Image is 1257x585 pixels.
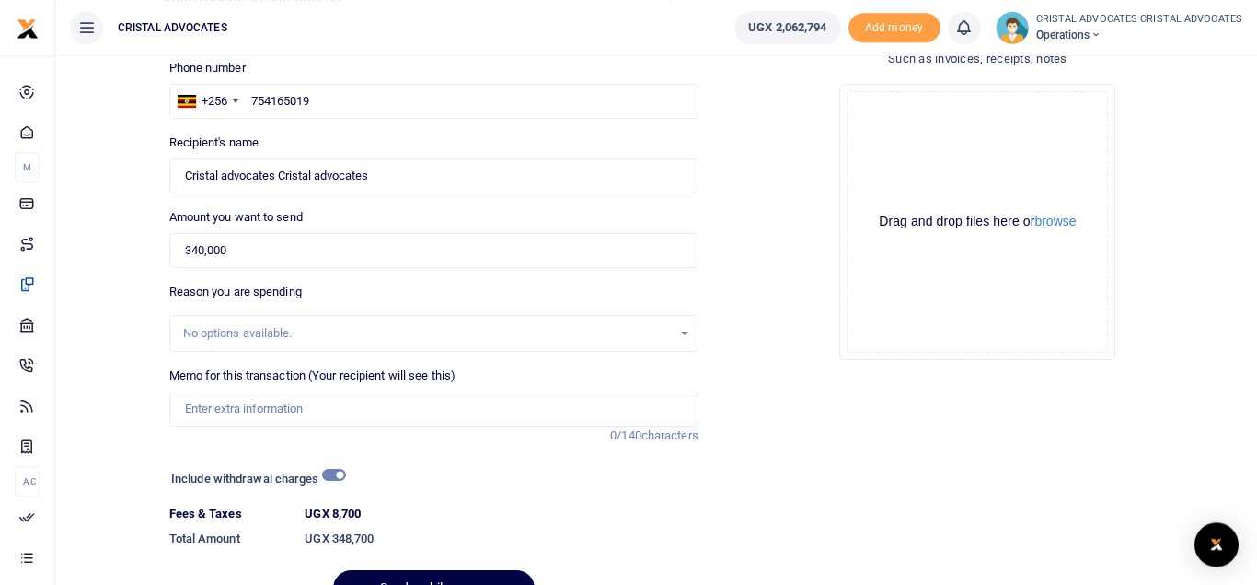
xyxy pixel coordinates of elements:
[162,505,298,523] dt: Fees & Taxes
[1036,12,1243,28] small: CRISTAL ADVOCATES CRISTAL ADVOCATES
[996,11,1029,44] img: profile-user
[848,19,940,33] a: Add money
[169,158,698,193] input: MTN & Airtel numbers are validated
[713,49,1242,69] h4: Such as invoices, receipts, notes
[641,428,698,442] span: characters
[202,92,227,111] div: +256
[169,392,698,427] input: Enter extra information
[169,59,246,77] label: Phone number
[171,472,337,486] h6: Include withdrawal charges
[110,19,235,36] span: CRISTAL ADVOCATES
[1194,522,1239,567] div: Open Intercom Messenger
[996,11,1243,44] a: profile-user CRISTAL ADVOCATES CRISTAL ADVOCATES Operations
[727,11,848,44] li: Wallet ballance
[848,13,940,43] li: Toup your wallet
[839,84,1115,360] div: File Uploader
[169,367,456,385] label: Memo for this transaction (Your recipient will see this)
[170,85,244,118] div: Uganda: +256
[169,84,698,119] input: Enter phone number
[169,208,303,227] label: Amount you want to send
[305,532,698,546] h6: UGX 348,700
[169,532,291,546] h6: Total Amount
[848,13,940,43] span: Add money
[1034,215,1076,228] button: browse
[169,134,259,152] label: Recipient's name
[1036,27,1243,43] span: Operations
[15,152,40,182] li: M
[848,213,1107,230] div: Drag and drop files here or
[183,324,672,343] div: No options available.
[15,466,40,497] li: Ac
[305,505,361,523] label: UGX 8,700
[169,233,698,268] input: UGX
[169,283,302,301] label: Reason you are spending
[748,18,826,37] span: UGX 2,062,794
[610,428,641,442] span: 0/140
[17,20,39,34] a: logo-small logo-large logo-large
[734,11,840,44] a: UGX 2,062,794
[17,18,39,40] img: logo-small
